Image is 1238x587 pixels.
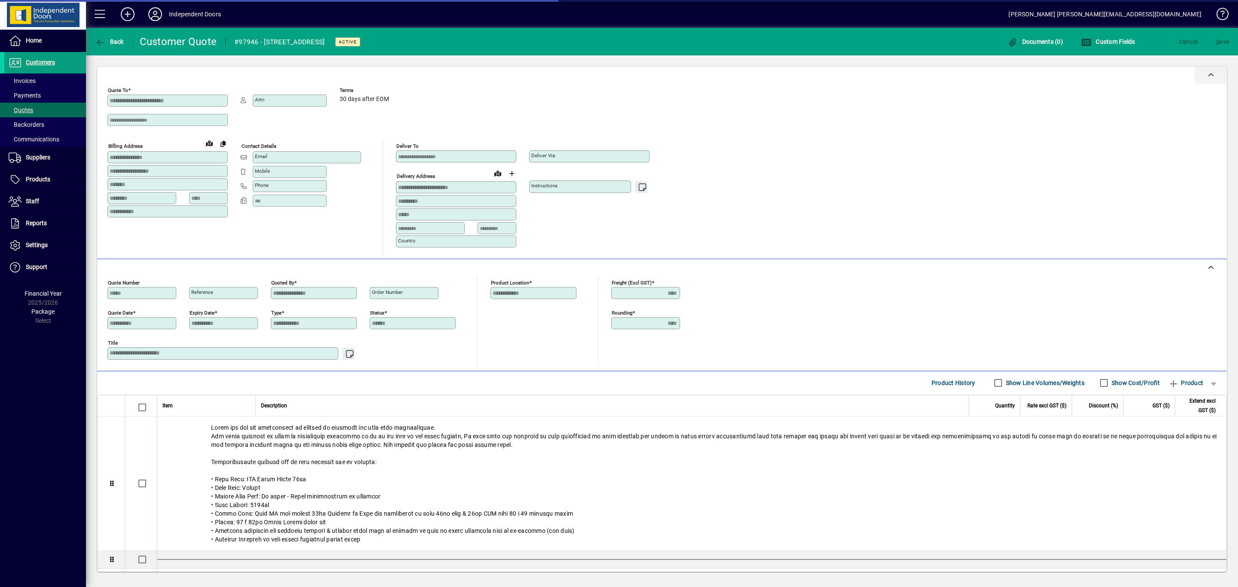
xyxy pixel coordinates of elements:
mat-label: Status [370,309,384,315]
mat-label: Product location [491,279,529,285]
button: Back [93,34,126,49]
button: Add [114,6,141,22]
span: Product History [932,376,975,390]
mat-label: Title [108,339,118,345]
button: Custom Fields [1079,34,1137,49]
button: Save [1213,34,1231,49]
span: Support [26,263,47,270]
span: Staff [26,198,39,205]
a: Support [4,257,86,278]
span: Terms [340,88,391,93]
label: Show Line Volumes/Weights [1004,379,1085,387]
span: Settings [26,242,48,248]
span: 30 days after EOM [340,96,389,103]
a: View on map [491,166,505,180]
button: Documents (0) [1005,34,1065,49]
span: Backorders [9,121,44,128]
mat-label: Order number [372,289,403,295]
button: Copy to Delivery address [216,137,230,150]
span: Quotes [9,107,33,113]
span: Rate excl GST ($) [1027,401,1066,410]
span: Custom Fields [1081,38,1135,45]
span: Home [26,37,42,44]
span: Discount (%) [1089,401,1118,410]
span: Products [26,176,50,183]
mat-label: Phone [255,182,269,188]
a: Reports [4,213,86,234]
span: Item [162,401,173,410]
mat-label: Deliver via [531,153,555,159]
div: [PERSON_NAME] [PERSON_NAME][EMAIL_ADDRESS][DOMAIN_NAME] [1008,7,1201,21]
a: Staff [4,191,86,212]
button: Product [1164,375,1207,391]
span: Quantity [995,401,1015,410]
span: Communications [9,136,59,143]
a: View on map [202,136,216,150]
mat-label: Type [271,309,282,315]
span: Product [1168,376,1203,390]
span: Financial Year [25,290,62,297]
div: Independent Doors [169,7,221,21]
span: Invoices [9,77,36,84]
a: Invoices [4,73,86,88]
span: Reports [26,220,47,226]
div: Lorem ips dol sit ametconsect ad elitsed do eiusmodt inc utla etdo magnaaliquae. Adm venia quisno... [157,416,1226,550]
a: Backorders [4,117,86,132]
span: GST ($) [1152,401,1170,410]
a: Home [4,30,86,52]
a: Payments [4,88,86,103]
span: ave [1216,35,1229,49]
mat-label: Expiry date [190,309,215,315]
a: Knowledge Base [1210,2,1227,30]
span: Back [95,38,124,45]
a: Products [4,169,86,190]
a: Communications [4,132,86,147]
a: Quotes [4,103,86,117]
button: Choose address [505,167,518,180]
button: Product History [928,375,979,391]
button: Profile [141,6,169,22]
mat-label: Deliver To [396,143,419,149]
mat-label: Freight (excl GST) [612,279,652,285]
mat-label: Quote date [108,309,133,315]
label: Show Cost/Profit [1110,379,1160,387]
mat-label: Quote number [108,279,140,285]
span: Suppliers [26,154,50,161]
mat-label: Instructions [531,183,558,189]
span: Active [339,39,357,45]
span: Description [261,401,287,410]
span: Customers [26,59,55,66]
mat-label: Rounding [612,309,632,315]
mat-label: Attn [255,97,264,103]
mat-label: Quote To [108,87,128,93]
span: S [1216,38,1219,45]
span: Extend excl GST ($) [1180,396,1216,415]
mat-label: Reference [191,289,213,295]
mat-label: Country [398,238,415,244]
div: #97946 - [STREET_ADDRESS] [234,35,325,49]
div: Customer Quote [140,35,217,49]
span: Payments [9,92,41,99]
a: Suppliers [4,147,86,168]
mat-label: Email [255,153,267,159]
span: Documents (0) [1007,38,1063,45]
app-page-header-button: Back [86,34,133,49]
mat-label: Mobile [255,168,270,174]
a: Settings [4,235,86,256]
mat-label: Quoted by [271,279,294,285]
span: Package [31,308,55,315]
